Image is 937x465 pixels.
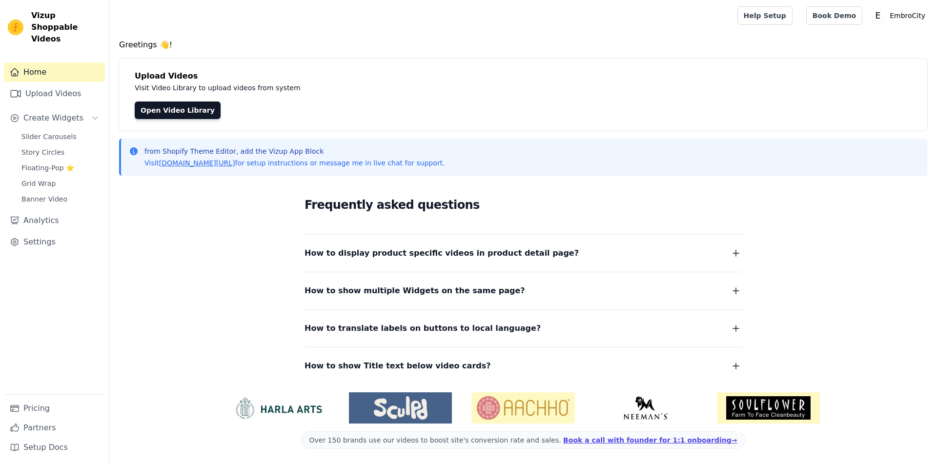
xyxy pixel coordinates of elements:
[471,392,574,424] img: Aachho
[16,130,105,143] a: Slider Carousels
[349,396,452,420] img: Sculpd US
[16,161,105,175] a: Floating-Pop ⭐
[876,11,881,20] text: E
[737,6,793,25] a: Help Setup
[594,396,697,420] img: Neeman's
[4,399,105,418] a: Pricing
[135,101,221,119] a: Open Video Library
[8,20,23,35] img: Vizup
[21,163,74,173] span: Floating-Pop ⭐
[886,7,929,24] p: EmbroCity
[4,108,105,128] button: Create Widgets
[4,211,105,230] a: Analytics
[305,284,742,298] button: How to show multiple Widgets on the same page?
[305,195,742,215] h2: Frequently asked questions
[21,194,67,204] span: Banner Video
[135,70,912,82] h4: Upload Videos
[305,322,742,335] button: How to translate labels on buttons to local language?
[16,192,105,206] a: Banner Video
[4,232,105,252] a: Settings
[226,396,329,420] img: HarlaArts
[23,112,83,124] span: Create Widgets
[21,179,56,188] span: Grid Wrap
[4,418,105,438] a: Partners
[31,10,101,45] span: Vizup Shoppable Videos
[305,246,579,260] span: How to display product specific videos in product detail page?
[4,84,105,103] a: Upload Videos
[305,322,541,335] span: How to translate labels on buttons to local language?
[21,147,64,157] span: Story Circles
[305,284,525,298] span: How to show multiple Widgets on the same page?
[305,359,742,373] button: How to show Title text below video cards?
[21,132,77,142] span: Slider Carousels
[806,6,862,25] a: Book Demo
[119,39,927,51] h4: Greetings 👋!
[135,82,572,94] p: Visit Video Library to upload videos from system
[870,7,929,24] button: E EmbroCity
[159,159,235,167] a: [DOMAIN_NAME][URL]
[305,359,491,373] span: How to show Title text below video cards?
[563,436,737,444] a: Book a call with founder for 1:1 onboarding
[144,158,445,168] p: Visit for setup instructions or message me in live chat for support.
[16,145,105,159] a: Story Circles
[16,177,105,190] a: Grid Wrap
[4,438,105,457] a: Setup Docs
[144,146,445,156] p: from Shopify Theme Editor, add the Vizup App Block
[305,246,742,260] button: How to display product specific videos in product detail page?
[717,392,820,424] img: Soulflower
[4,62,105,82] a: Home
